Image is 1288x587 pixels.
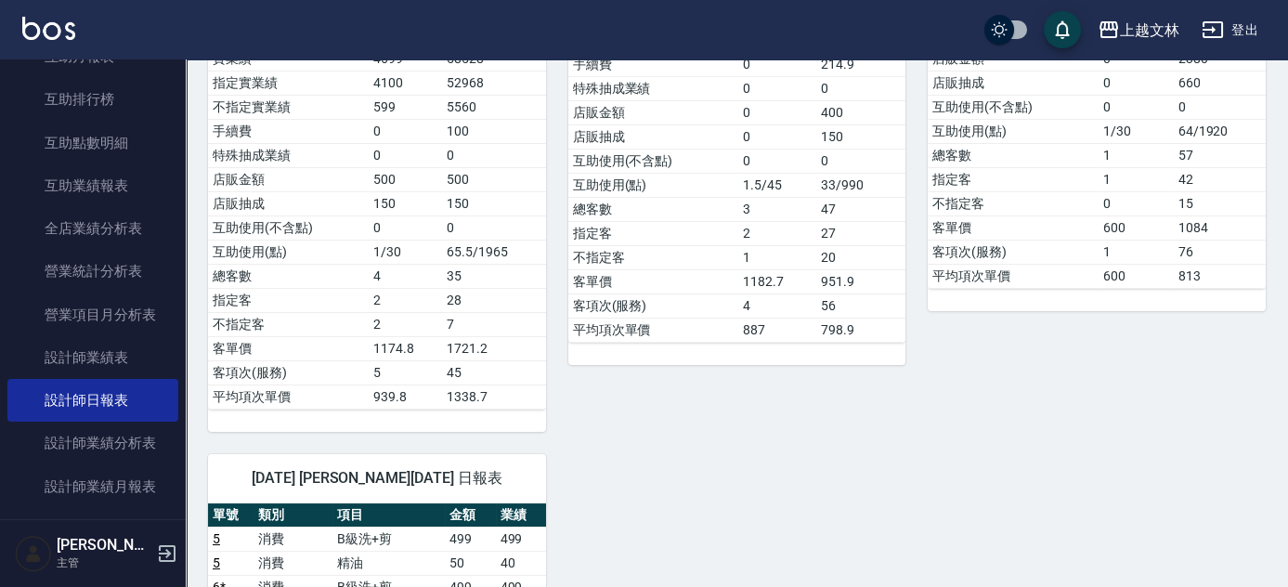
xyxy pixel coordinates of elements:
[208,312,369,336] td: 不指定客
[369,360,442,385] td: 5
[928,191,1098,215] td: 不指定客
[208,191,369,215] td: 店販抽成
[7,336,178,379] a: 設計師業績表
[496,503,546,528] th: 業績
[445,503,495,528] th: 金額
[208,264,369,288] td: 總客數
[1174,191,1266,215] td: 15
[332,527,445,551] td: B級洗+剪
[1044,11,1081,48] button: save
[1174,167,1266,191] td: 42
[7,508,178,551] a: 設計師排行榜
[1174,264,1266,288] td: 813
[816,52,905,76] td: 214.9
[208,360,369,385] td: 客項次(服務)
[816,197,905,221] td: 47
[1099,215,1174,240] td: 600
[369,264,442,288] td: 4
[928,240,1098,264] td: 客項次(服務)
[1090,11,1187,49] button: 上越文林
[369,95,442,119] td: 599
[7,293,178,336] a: 營業項目月分析表
[1174,119,1266,143] td: 64/1920
[254,503,332,528] th: 類別
[928,167,1098,191] td: 指定客
[7,465,178,508] a: 設計師業績月報表
[445,527,495,551] td: 499
[442,143,545,167] td: 0
[568,197,739,221] td: 總客數
[1099,95,1174,119] td: 0
[442,71,545,95] td: 52968
[254,551,332,575] td: 消費
[568,100,739,124] td: 店販金額
[568,149,739,173] td: 互助使用(不含點)
[22,17,75,40] img: Logo
[445,551,495,575] td: 50
[928,143,1098,167] td: 總客數
[738,149,816,173] td: 0
[369,312,442,336] td: 2
[738,173,816,197] td: 1.5/45
[568,293,739,318] td: 客項次(服務)
[442,95,545,119] td: 5560
[1099,119,1174,143] td: 1/30
[369,385,442,409] td: 939.8
[208,288,369,312] td: 指定客
[1174,240,1266,264] td: 76
[442,360,545,385] td: 45
[442,385,545,409] td: 1338.7
[369,143,442,167] td: 0
[928,71,1098,95] td: 店販抽成
[369,288,442,312] td: 2
[1099,143,1174,167] td: 1
[1174,95,1266,119] td: 0
[568,221,739,245] td: 指定客
[1194,13,1266,47] button: 登出
[568,52,739,76] td: 手續費
[568,318,739,342] td: 平均項次單價
[928,215,1098,240] td: 客單價
[1099,167,1174,191] td: 1
[738,124,816,149] td: 0
[816,149,905,173] td: 0
[442,336,545,360] td: 1721.2
[7,422,178,464] a: 設計師業績分析表
[1099,240,1174,264] td: 1
[332,551,445,575] td: 精油
[7,207,178,250] a: 全店業績分析表
[442,167,545,191] td: 500
[1120,19,1179,42] div: 上越文林
[369,167,442,191] td: 500
[213,531,220,546] a: 5
[568,269,739,293] td: 客單價
[816,269,905,293] td: 951.9
[213,555,220,570] a: 5
[738,76,816,100] td: 0
[442,312,545,336] td: 7
[208,215,369,240] td: 互助使用(不含點)
[738,293,816,318] td: 4
[816,124,905,149] td: 150
[208,503,254,528] th: 單號
[816,245,905,269] td: 20
[1174,71,1266,95] td: 660
[1174,143,1266,167] td: 57
[816,100,905,124] td: 400
[7,379,178,422] a: 設計師日報表
[738,221,816,245] td: 2
[738,245,816,269] td: 1
[442,264,545,288] td: 35
[442,191,545,215] td: 150
[1099,71,1174,95] td: 0
[369,191,442,215] td: 150
[7,164,178,207] a: 互助業績報表
[1174,215,1266,240] td: 1084
[816,221,905,245] td: 27
[332,503,445,528] th: 項目
[208,71,369,95] td: 指定實業績
[369,71,442,95] td: 4100
[738,52,816,76] td: 0
[816,76,905,100] td: 0
[57,554,151,571] p: 主管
